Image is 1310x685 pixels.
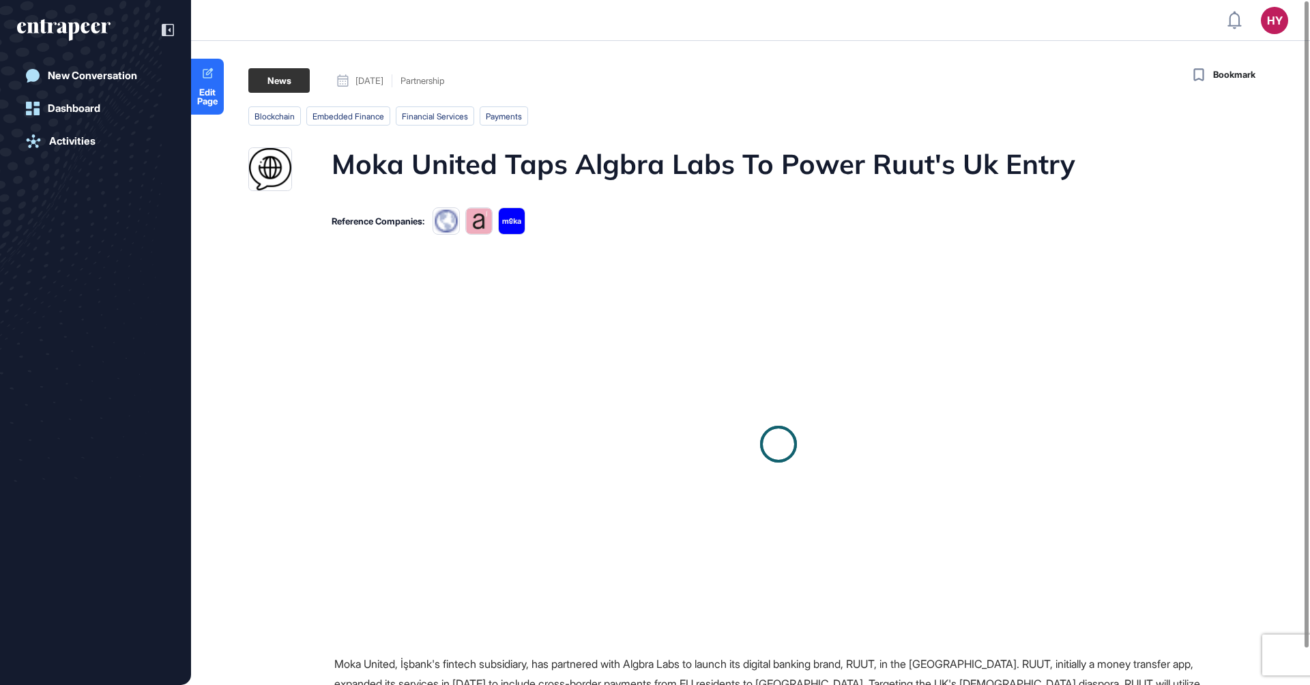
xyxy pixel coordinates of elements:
h1: Moka United Taps Algbra Labs To Power Ruut's Uk Entry [332,147,1075,191]
button: Bookmark [1190,65,1255,85]
img: 6801079044cca0d1c9ef599a.tmpty0exxfn [498,207,525,235]
img: fintechfutures.com [249,148,291,190]
img: 65b07d562898fdd06bc1c715.tmppcwtk5m3 [465,207,493,235]
a: Activities [17,128,174,155]
li: blockchain [248,106,301,126]
div: Reference Companies: [332,217,424,226]
div: News [248,68,310,93]
div: New Conversation [48,70,137,82]
span: [DATE] [355,76,383,85]
li: payments [480,106,528,126]
li: financial services [396,106,474,126]
img: favicons [433,207,460,235]
span: Edit Page [191,88,224,106]
div: entrapeer-logo [17,19,111,41]
a: Dashboard [17,95,174,122]
span: Bookmark [1213,68,1255,82]
button: HY [1261,7,1288,34]
a: New Conversation [17,62,174,89]
div: Activities [49,135,96,147]
li: Embedded Finance [306,106,390,126]
div: Partnership [401,76,444,85]
div: Dashboard [48,102,100,115]
a: Edit Page [191,59,224,115]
